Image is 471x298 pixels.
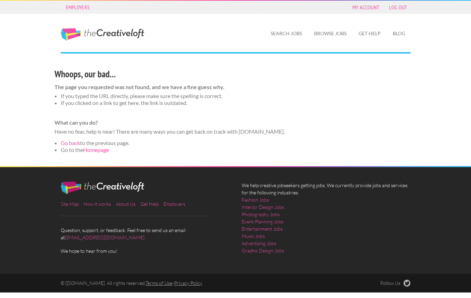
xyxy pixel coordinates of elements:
[54,128,417,135] dd: Have no fear, help is near! There are many ways you can get back on track with [DOMAIN_NAME].
[242,203,284,211] a: Interior Design Jobs
[242,218,283,225] a: Event Planning Jobs
[242,232,265,240] a: Music Jobs
[61,140,417,147] li: to the previous page.
[349,2,383,12] a: My Account
[54,68,417,81] h3: Whoops, our bad...
[83,201,111,207] a: How it works
[242,196,269,203] a: Fashion Jobs
[140,201,159,207] a: Get Help
[242,247,284,254] a: Graphic Design Jobs
[242,211,280,218] a: Photography Jobs
[265,26,308,41] a: Search Jobs
[61,99,417,107] li: If you clicked on a link to get here, the link is outdated.
[242,240,276,247] a: Advertising Jobs
[54,119,417,126] dt: What can you do?
[387,26,411,41] a: Blog
[54,280,326,287] div: © [DOMAIN_NAME]. All rights reserved. -
[146,280,172,286] a: Terms of Use
[61,28,144,41] a: The Creative Loft
[61,247,230,254] span: We hope to hear from you!
[385,2,410,12] a: Log Out
[61,146,417,154] li: Go to the
[309,26,352,41] a: Browse Jobs
[380,280,411,287] a: Follow Us
[174,280,202,286] a: Privacy Policy
[163,201,185,207] a: Employers
[65,234,144,240] a: [EMAIL_ADDRESS][DOMAIN_NAME]
[61,201,79,207] a: Site Map
[61,93,417,100] li: If you typed the URL directly, please make sure the spelling is correct.
[353,26,386,41] a: Get Help
[54,84,417,91] dt: The page you requested was not found, and we have a fine guess why.
[62,2,93,12] a: Employers
[242,225,283,232] a: Entertainment Jobs
[235,182,417,260] div: We help creative jobseekers getting jobs. We currently provide jobs and services for the followin...
[54,182,235,254] div: Question, support, or feedback. Feel free to send us an email at
[116,201,136,207] a: About Us
[61,182,144,194] img: The Creative Loft
[83,146,109,153] a: Homepage
[61,140,80,146] a: Go back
